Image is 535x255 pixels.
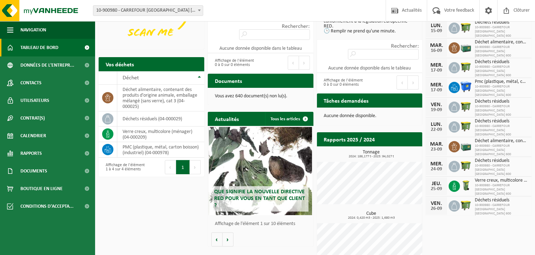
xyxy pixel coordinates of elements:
[429,48,443,53] div: 16-09
[429,181,443,187] div: JEU.
[429,122,443,127] div: LUN.
[20,92,49,109] span: Utilisateurs
[475,79,528,85] span: Pmc (plastique, métal, carton boisson) (industriel)
[208,43,313,53] td: Aucune donnée disponible dans le tableau
[20,145,42,162] span: Rapports
[429,102,443,108] div: VEN.
[20,39,58,56] span: Tableau de bord
[475,138,528,144] span: Déchet alimentaire, contenant des produits d'origine animale, emballage mélangé ...
[324,114,416,119] p: Aucune donnée disponible.
[190,160,201,174] button: Next
[475,124,528,137] span: 10-900980 - CARREFOUR [GEOGRAPHIC_DATA] [GEOGRAPHIC_DATA] 600
[208,74,249,87] h2: Documents
[475,144,528,157] span: 10-900980 - CARREFOUR [GEOGRAPHIC_DATA] [GEOGRAPHIC_DATA] 600
[209,127,312,215] a: Que signifie la nouvelle directive RED pour vous en tant que client ?
[317,63,423,73] td: Aucune donnée disponible dans le tableau
[475,59,528,65] span: Déchets résiduels
[20,21,46,39] span: Navigation
[460,120,472,132] img: WB-1100-HPE-GN-50
[429,88,443,93] div: 17-09
[460,140,472,152] img: PB-LB-0680-HPE-GN-01
[475,45,528,58] span: 10-900980 - CARREFOUR [GEOGRAPHIC_DATA] [GEOGRAPHIC_DATA] 600
[321,216,423,220] span: 2024: 0,420 m3 - 2025: 1,680 m3
[429,161,443,167] div: MER.
[321,155,423,158] span: 2024: 186,177 t - 2025: 94,027 t
[102,159,148,175] div: Affichage de l'élément 1 à 4 sur 4 éléments
[475,25,528,38] span: 10-900980 - CARREFOUR [GEOGRAPHIC_DATA] [GEOGRAPHIC_DATA] 600
[391,43,419,49] label: Rechercher:
[460,199,472,211] img: WB-1100-HPE-GN-50
[460,101,472,113] img: WB-1100-HPE-GN-50
[20,180,63,198] span: Boutique en ligne
[215,94,306,99] p: Vous avez 640 document(s) non lu(s).
[317,93,376,107] h2: Tâches demandées
[460,180,472,192] img: WB-0140-HPE-GN-50
[321,75,366,90] div: Affichage de l'élément 0 à 0 sur 0 éléments
[265,112,313,126] a: Tous les articles
[361,146,422,160] a: Consulter les rapports
[117,111,204,127] td: déchets résiduels (04-000029)
[288,56,299,70] button: Previous
[211,232,223,247] button: Vorige
[429,141,443,147] div: MAR.
[475,183,528,196] span: 10-900980 - CARREFOUR [GEOGRAPHIC_DATA] [GEOGRAPHIC_DATA] 600
[20,109,45,127] span: Contrat(s)
[282,24,310,29] label: Rechercher:
[20,198,74,215] span: Conditions d'accepta...
[93,6,203,16] span: 10-900980 - CARREFOUR BELGIUM NV 600 - MONS
[429,23,443,29] div: LUN.
[475,65,528,78] span: 10-900980 - CARREFOUR [GEOGRAPHIC_DATA] [GEOGRAPHIC_DATA] 600
[397,75,408,90] button: Previous
[211,55,257,71] div: Affichage de l'élément 0 à 0 sur 0 éléments
[321,150,423,158] h3: Tonnage
[475,20,528,25] span: Déchets résiduels
[460,22,472,34] img: WB-1100-HPE-GN-50
[460,160,472,172] img: WB-1100-HPE-GN-50
[475,40,528,45] span: Déchet alimentaire, contenant des produits d'origine animale, emballage mélangé ...
[117,142,204,158] td: PMC (plastique, métal, carton boisson) (industriel) (04-000978)
[429,29,443,34] div: 15-09
[475,158,528,164] span: Déchets résiduels
[215,221,310,226] p: Affichage de l'élément 1 sur 10 éléments
[99,57,141,71] h2: Vos déchets
[20,56,74,74] span: Données de l'entrepr...
[208,112,246,126] h2: Actualités
[475,119,528,124] span: Déchets résiduels
[429,62,443,68] div: MER.
[429,147,443,152] div: 23-09
[20,127,46,145] span: Calendrier
[460,61,472,73] img: WB-1100-HPE-GN-50
[299,56,310,70] button: Next
[117,127,204,142] td: verre creux, multicolore (ménager) (04-000209)
[20,74,42,92] span: Contacts
[475,85,528,97] span: 10-900980 - CARREFOUR [GEOGRAPHIC_DATA] [GEOGRAPHIC_DATA] 600
[429,167,443,172] div: 24-09
[460,81,472,93] img: WB-1100-HPE-BE-01
[429,68,443,73] div: 17-09
[475,203,528,216] span: 10-900980 - CARREFOUR [GEOGRAPHIC_DATA] [GEOGRAPHIC_DATA] 600
[429,43,443,48] div: MAR.
[321,211,423,220] h3: Cube
[165,160,176,174] button: Previous
[123,75,139,81] span: Déchet
[475,164,528,176] span: 10-900980 - CARREFOUR [GEOGRAPHIC_DATA] [GEOGRAPHIC_DATA] 600
[317,132,382,146] h2: Rapports 2025 / 2024
[429,108,443,113] div: 19-09
[429,127,443,132] div: 22-09
[214,189,305,208] span: Que signifie la nouvelle directive RED pour vous en tant que client ?
[93,5,203,16] span: 10-900980 - CARREFOUR BELGIUM NV 600 - MONS
[117,85,204,111] td: déchet alimentaire, contenant des produits d'origine animale, emballage mélangé (sans verre), cat...
[429,206,443,211] div: 26-09
[429,201,443,206] div: VEN.
[475,104,528,117] span: 10-900980 - CARREFOUR [GEOGRAPHIC_DATA] [GEOGRAPHIC_DATA] 600
[475,178,528,183] span: Verre creux, multicolore (ménager)
[176,160,190,174] button: 1
[429,82,443,88] div: MER.
[475,99,528,104] span: Déchets résiduels
[475,198,528,203] span: Déchets résiduels
[460,41,472,53] img: PB-LB-0680-HPE-GN-01
[408,75,419,90] button: Next
[429,187,443,192] div: 25-09
[223,232,234,247] button: Volgende
[20,162,47,180] span: Documents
